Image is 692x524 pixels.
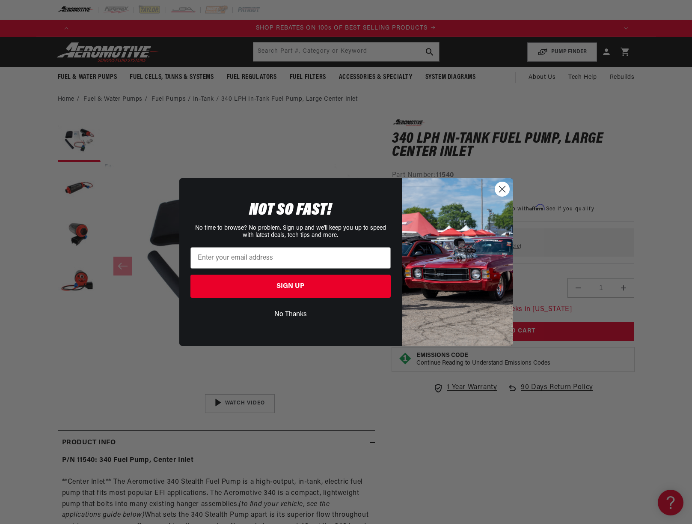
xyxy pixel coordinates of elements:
[402,178,513,345] img: 85cdd541-2605-488b-b08c-a5ee7b438a35.jpeg
[190,247,391,269] input: Enter your email address
[495,182,510,197] button: Close dialog
[249,202,332,219] span: NOT SO FAST!
[190,306,391,323] button: No Thanks
[195,225,386,239] span: No time to browse? No problem. Sign up and we'll keep you up to speed with latest deals, tech tip...
[190,275,391,298] button: SIGN UP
